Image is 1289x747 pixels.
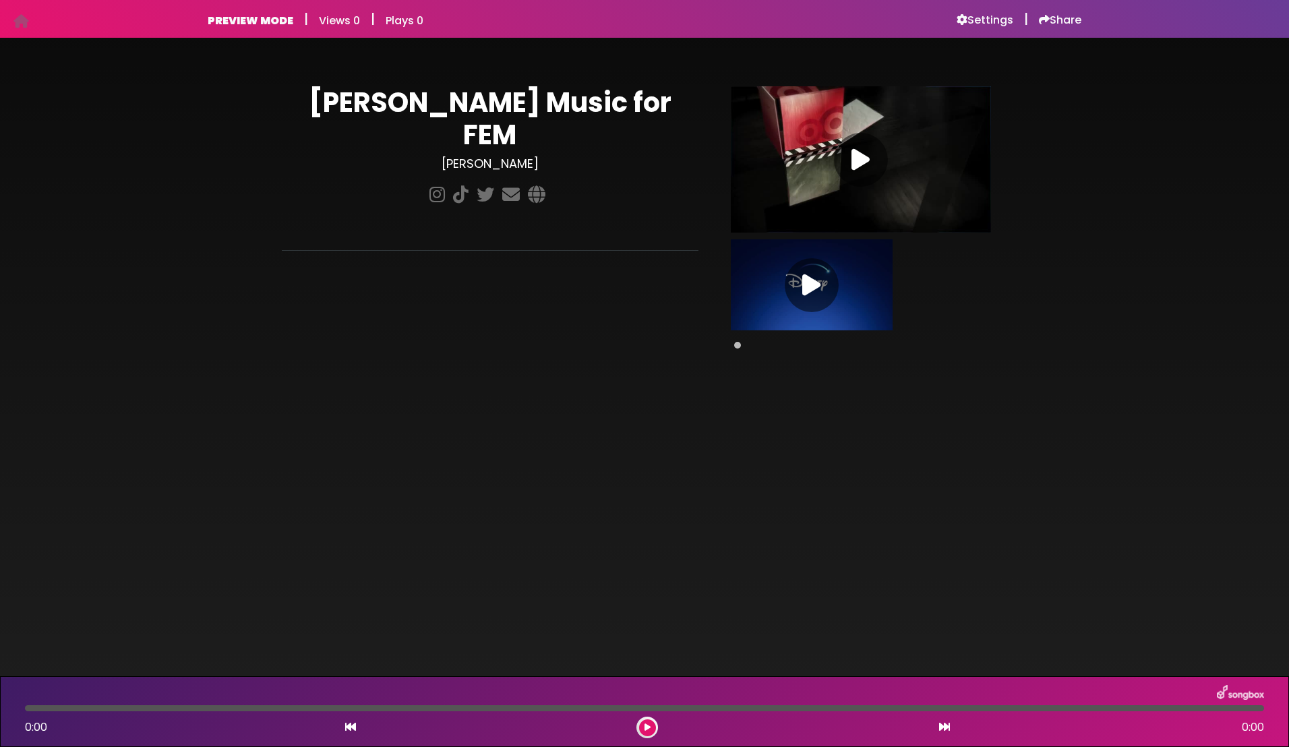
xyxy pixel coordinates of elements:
h6: Views 0 [319,14,360,27]
h6: PREVIEW MODE [208,14,293,27]
h5: | [371,11,375,27]
h6: Plays 0 [386,14,423,27]
h5: | [1024,11,1028,27]
img: Video Thumbnail [731,86,991,233]
a: Settings [957,13,1013,27]
h3: [PERSON_NAME] [282,156,698,171]
img: Video Thumbnail [731,239,893,330]
h1: [PERSON_NAME] Music for FEM [282,86,698,151]
a: Share [1039,13,1081,27]
h5: | [304,11,308,27]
